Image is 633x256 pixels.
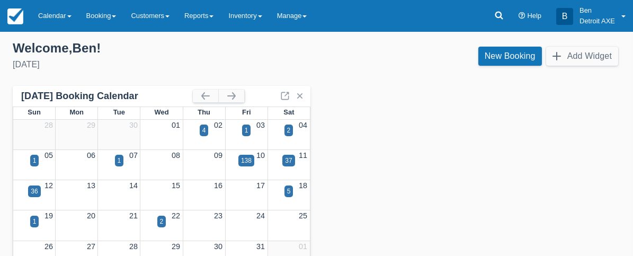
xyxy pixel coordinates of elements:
[283,108,294,116] span: Sat
[87,151,95,160] a: 06
[13,40,308,56] div: Welcome , Ben !
[256,242,265,251] a: 31
[172,242,180,251] a: 29
[44,151,53,160] a: 05
[287,187,291,196] div: 5
[299,211,307,220] a: 25
[241,156,252,165] div: 138
[546,47,618,66] button: Add Widget
[285,156,292,165] div: 37
[299,121,307,129] a: 04
[214,211,222,220] a: 23
[87,211,95,220] a: 20
[256,211,265,220] a: 24
[44,242,53,251] a: 26
[21,90,193,102] div: [DATE] Booking Calendar
[214,181,222,190] a: 16
[172,151,180,160] a: 08
[33,217,37,226] div: 1
[242,108,251,116] span: Fri
[44,211,53,220] a: 19
[129,211,138,220] a: 21
[44,121,53,129] a: 28
[519,13,525,20] i: Help
[527,12,541,20] span: Help
[556,8,573,25] div: B
[172,181,180,190] a: 15
[245,126,248,135] div: 1
[31,187,38,196] div: 36
[198,108,210,116] span: Thu
[299,151,307,160] a: 11
[44,181,53,190] a: 12
[7,8,23,24] img: checkfront-main-nav-mini-logo.png
[287,126,291,135] div: 2
[87,121,95,129] a: 29
[256,121,265,129] a: 03
[113,108,125,116] span: Tue
[129,181,138,190] a: 14
[478,47,542,66] a: New Booking
[129,151,138,160] a: 07
[214,242,222,251] a: 30
[256,181,265,190] a: 17
[579,16,615,27] p: Detroit AXE
[33,156,37,165] div: 1
[214,151,222,160] a: 09
[129,121,138,129] a: 30
[87,181,95,190] a: 13
[87,242,95,251] a: 27
[69,108,84,116] span: Mon
[202,126,206,135] div: 4
[13,58,308,71] div: [DATE]
[299,242,307,251] a: 01
[579,5,615,16] p: Ben
[172,121,180,129] a: 01
[160,217,164,226] div: 2
[214,121,222,129] a: 02
[256,151,265,160] a: 10
[299,181,307,190] a: 18
[129,242,138,251] a: 28
[118,156,121,165] div: 1
[28,108,40,116] span: Sun
[172,211,180,220] a: 22
[154,108,168,116] span: Wed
